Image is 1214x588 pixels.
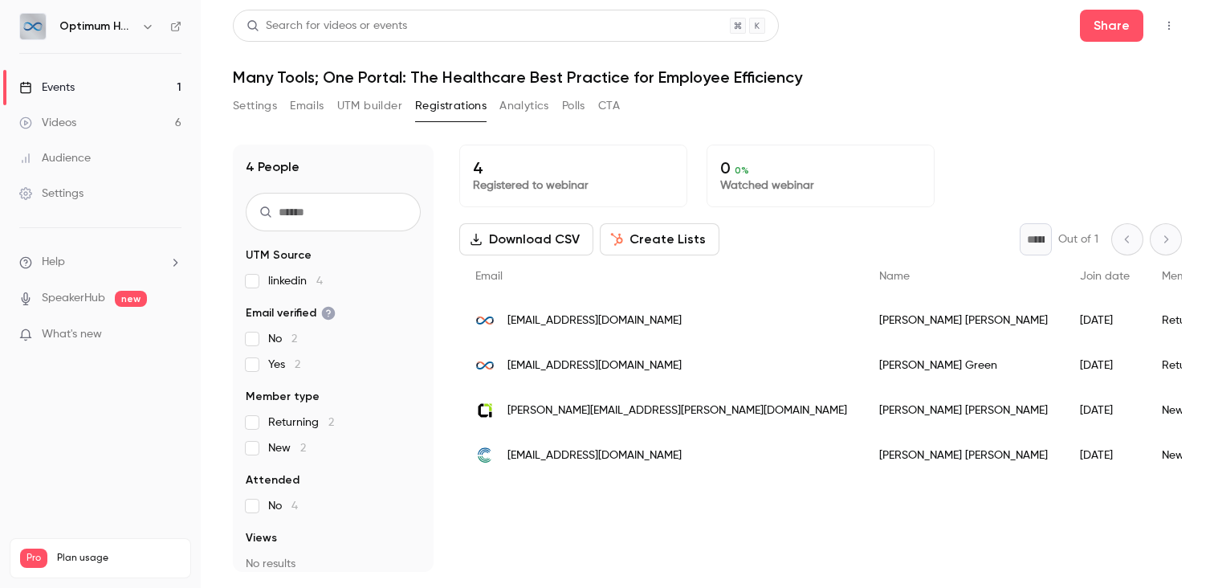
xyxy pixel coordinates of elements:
[863,298,1064,343] div: [PERSON_NAME] [PERSON_NAME]
[19,80,75,96] div: Events
[57,552,181,565] span: Plan usage
[19,150,91,166] div: Audience
[475,401,495,420] img: altiatek.com
[268,440,306,456] span: New
[337,93,402,119] button: UTM builder
[19,254,181,271] li: help-dropdown-opener
[1058,231,1098,247] p: Out of 1
[246,247,312,263] span: UTM Source
[600,223,719,255] button: Create Lists
[246,389,320,405] span: Member type
[268,357,300,373] span: Yes
[20,549,47,568] span: Pro
[42,254,65,271] span: Help
[562,93,585,119] button: Polls
[863,388,1064,433] div: [PERSON_NAME] [PERSON_NAME]
[1064,298,1146,343] div: [DATE]
[290,93,324,119] button: Emails
[291,333,297,345] span: 2
[233,93,277,119] button: Settings
[507,357,682,374] span: [EMAIL_ADDRESS][DOMAIN_NAME]
[1080,271,1130,282] span: Join date
[19,115,76,131] div: Videos
[20,14,46,39] img: Optimum Healthcare IT
[1080,10,1143,42] button: Share
[246,556,421,572] p: No results
[268,273,323,289] span: linkedin
[316,276,323,287] span: 4
[295,359,300,370] span: 2
[507,447,682,464] span: [EMAIL_ADDRESS][DOMAIN_NAME]
[1064,433,1146,478] div: [DATE]
[233,67,1182,87] h1: Many Tools; One Portal: The Healthcare Best Practice for Employee Efficiency
[268,414,334,431] span: Returning
[720,158,921,178] p: 0
[246,157,299,177] h1: 4 People
[459,223,593,255] button: Download CSV
[475,271,503,282] span: Email
[246,18,407,35] div: Search for videos or events
[115,291,147,307] span: new
[507,312,682,329] span: [EMAIL_ADDRESS][DOMAIN_NAME]
[473,158,674,178] p: 4
[300,443,306,454] span: 2
[19,186,84,202] div: Settings
[720,178,921,194] p: Watched webinar
[59,18,135,35] h6: Optimum Healthcare IT
[1064,388,1146,433] div: [DATE]
[246,530,277,546] span: Views
[507,402,847,419] span: [PERSON_NAME][EMAIL_ADDRESS][PERSON_NAME][DOMAIN_NAME]
[268,498,298,514] span: No
[291,500,298,512] span: 4
[598,93,620,119] button: CTA
[328,417,334,428] span: 2
[246,472,299,488] span: Attended
[863,343,1064,388] div: [PERSON_NAME] Green
[246,305,336,321] span: Email verified
[879,271,910,282] span: Name
[735,165,749,176] span: 0 %
[863,433,1064,478] div: [PERSON_NAME] [PERSON_NAME]
[473,178,674,194] p: Registered to webinar
[499,93,549,119] button: Analytics
[475,311,495,330] img: optimumhit.com
[475,356,495,375] img: optimumhit.com
[42,326,102,343] span: What's new
[1064,343,1146,388] div: [DATE]
[475,446,495,465] img: centracare.com
[162,328,181,342] iframe: Noticeable Trigger
[415,93,487,119] button: Registrations
[268,331,297,347] span: No
[42,290,105,307] a: SpeakerHub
